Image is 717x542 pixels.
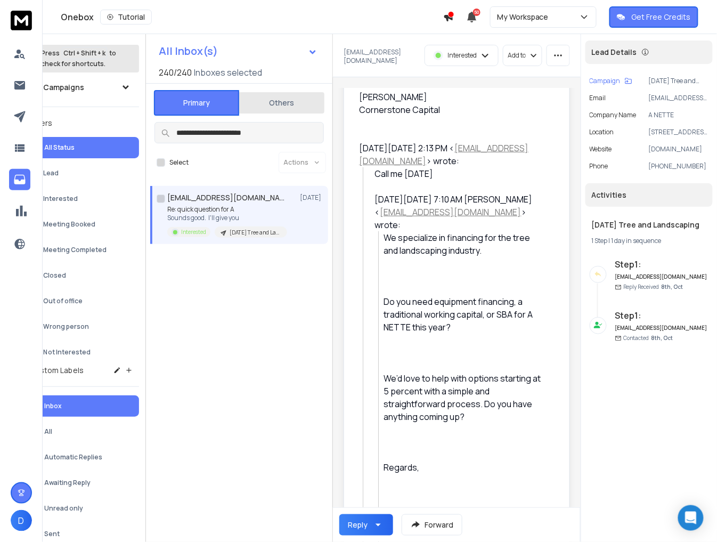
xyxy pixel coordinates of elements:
button: Get Free Credits [609,6,698,28]
p: [EMAIL_ADDRESS][DOMAIN_NAME] [649,94,708,102]
p: [DATE] Tree and Landscaping [230,229,281,237]
div: Onebox [61,10,443,25]
p: Unread only [44,504,83,513]
button: Wrong person [24,316,139,337]
p: Wrong person [43,322,89,331]
button: Tutorial [100,10,152,25]
p: location [590,128,614,136]
div: [DATE][DATE] 7:10 AM [PERSON_NAME] < > wrote: [375,193,547,231]
p: [DOMAIN_NAME] [649,145,708,153]
p: Out of office [43,297,83,305]
p: Closed [43,271,66,280]
p: All [44,427,52,436]
p: [DATE] [300,193,324,202]
p: Company Name [590,111,637,119]
p: Interested [447,51,477,60]
p: Lead [43,169,59,177]
p: Add to [508,51,526,60]
button: All [24,421,139,442]
p: All Status [44,143,75,152]
p: [STREET_ADDRESS][PERSON_NAME] [649,128,708,136]
p: Phone [590,162,608,171]
a: [EMAIL_ADDRESS][DOMAIN_NAME] [380,206,522,218]
p: [DATE] Tree and Landscaping [649,77,708,85]
button: Primary [154,90,239,116]
p: Re: quick question for A [167,205,287,214]
button: Meeting Completed [24,239,139,261]
span: 8th, Oct [662,283,683,290]
button: Automatic Replies [24,447,139,468]
p: Reply Received [624,283,683,291]
button: Closed [24,265,139,286]
button: Forward [402,514,462,536]
div: Call me [DATE] [375,167,547,180]
div: Open Intercom Messenger [678,505,704,531]
h1: [DATE] Tree and Landscaping [592,220,706,230]
button: Not Interested [24,342,139,363]
button: Reply [339,514,393,536]
p: website [590,145,612,153]
div: | [592,237,706,245]
label: Select [169,158,189,167]
p: Press to check for shortcuts. [41,48,116,69]
p: [EMAIL_ADDRESS][DOMAIN_NAME] [344,48,418,65]
p: Interested [43,195,78,203]
h6: [EMAIL_ADDRESS][DOMAIN_NAME] [615,273,708,281]
h6: Step 1 : [615,258,708,271]
span: 1 day in sequence [612,236,662,245]
button: Interested [24,188,139,209]
div: Activities [585,183,713,207]
button: Campaign [590,77,632,85]
p: Meeting Booked [43,220,95,229]
h1: [EMAIL_ADDRESS][DOMAIN_NAME] [167,192,284,203]
p: Sent [44,530,60,538]
p: My Workspace [497,12,553,22]
button: D [11,510,32,531]
h1: All Campaigns [32,82,84,93]
button: Awaiting Reply [24,472,139,494]
p: Inbox [44,402,62,410]
p: Interested [181,228,206,236]
div: [PERSON_NAME] Cornerstone Capital [359,65,546,116]
p: Meeting Completed [43,246,107,254]
span: 1 Step [592,236,608,245]
h6: Step 1 : [615,309,708,322]
button: Inbox [24,395,139,417]
h3: Custom Labels [30,365,84,376]
button: All Inbox(s) [150,41,326,62]
button: All Status [24,137,139,158]
h3: Inboxes selected [194,66,262,79]
p: Sounds good. I'll give you [167,214,287,222]
button: All Campaigns [24,77,139,98]
h3: Filters [24,116,139,131]
p: [PHONE_NUMBER] [649,162,708,171]
p: A NETTE [649,111,708,119]
h1: All Inbox(s) [159,46,218,56]
button: Out of office [24,290,139,312]
span: Ctrl + Shift + k [62,47,107,59]
button: Unread only [24,498,139,519]
p: Not Interested [43,348,91,357]
h6: [EMAIL_ADDRESS][DOMAIN_NAME] [615,324,708,332]
span: 240 / 240 [159,66,192,79]
span: 50 [473,9,480,16]
p: Awaiting Reply [44,479,91,487]
p: Email [590,94,606,102]
span: 8th, Oct [651,334,673,342]
p: Get Free Credits [632,12,691,22]
div: Reply [348,520,368,530]
p: Lead Details [592,47,637,58]
button: Lead [24,163,139,184]
p: Campaign [590,77,621,85]
p: Automatic Replies [44,453,102,462]
p: Contacted [624,334,673,342]
button: Meeting Booked [24,214,139,235]
div: [DATE][DATE] 2:13 PM < > wrote: [359,142,546,167]
button: Others [239,91,324,115]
